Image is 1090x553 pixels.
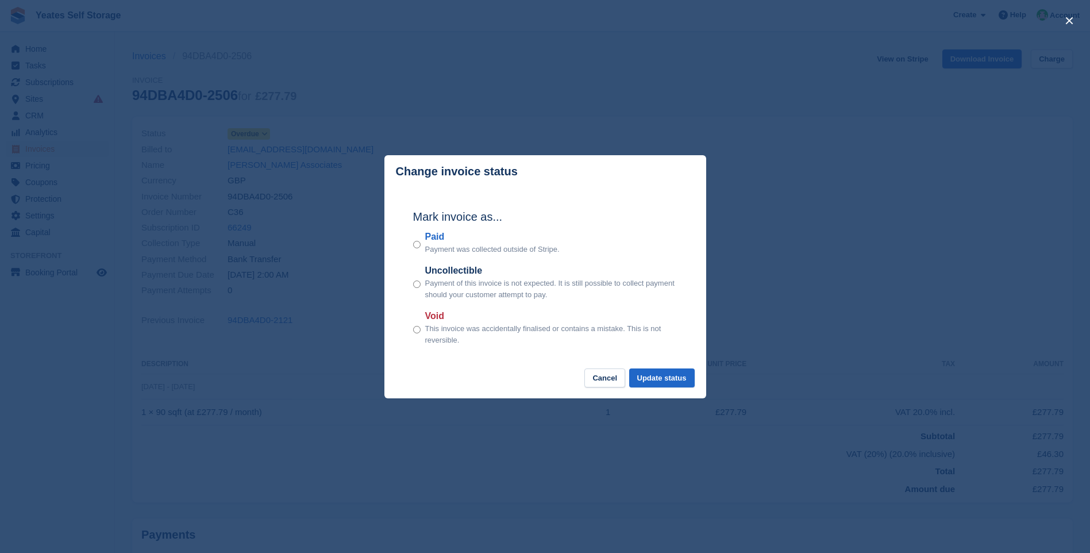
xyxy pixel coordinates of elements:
label: Paid [425,230,560,244]
button: Cancel [584,368,625,387]
label: Uncollectible [425,264,677,278]
p: Change invoice status [396,165,518,178]
h2: Mark invoice as... [413,208,677,225]
p: This invoice was accidentally finalised or contains a mistake. This is not reversible. [425,323,677,345]
p: Payment of this invoice is not expected. It is still possible to collect payment should your cust... [425,278,677,300]
button: close [1060,11,1079,30]
button: Update status [629,368,695,387]
p: Payment was collected outside of Stripe. [425,244,560,255]
label: Void [425,309,677,323]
